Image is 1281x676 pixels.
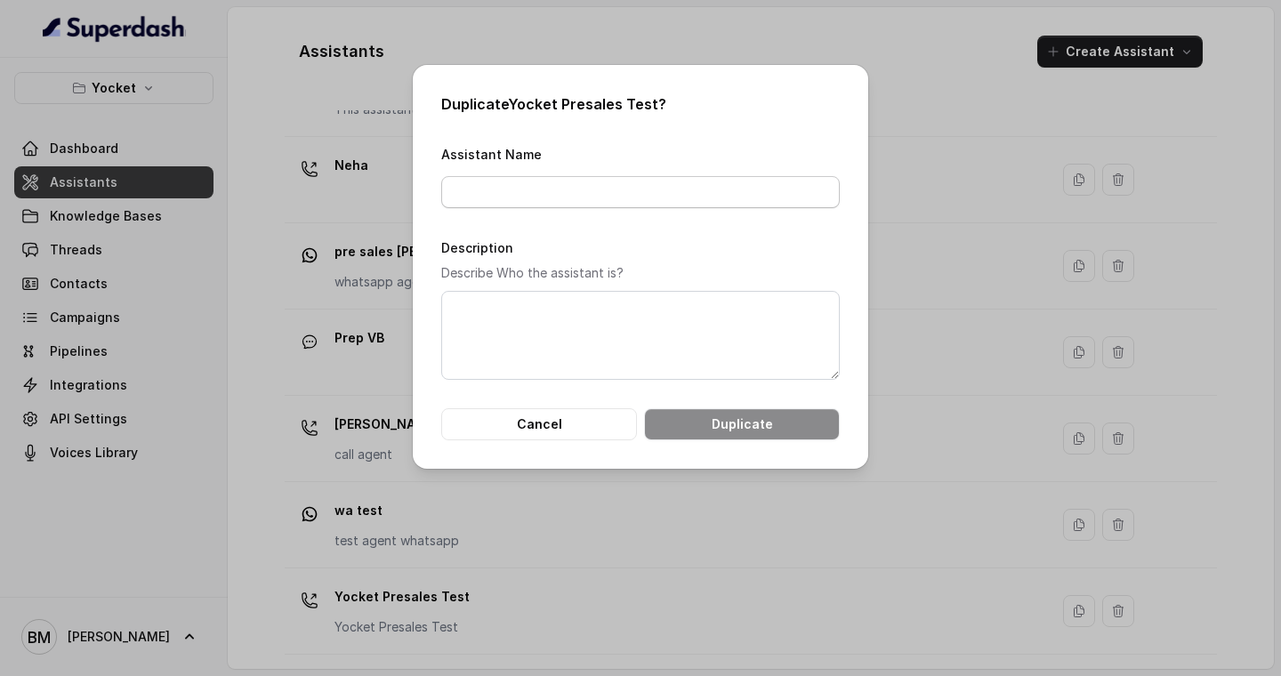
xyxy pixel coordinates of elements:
[441,93,840,115] h2: Duplicate Yocket Presales Test ?
[441,262,840,284] p: Describe Who the assistant is?
[441,240,513,255] label: Description
[441,408,637,440] button: Cancel
[644,408,840,440] button: Duplicate
[441,147,542,162] label: Assistant Name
